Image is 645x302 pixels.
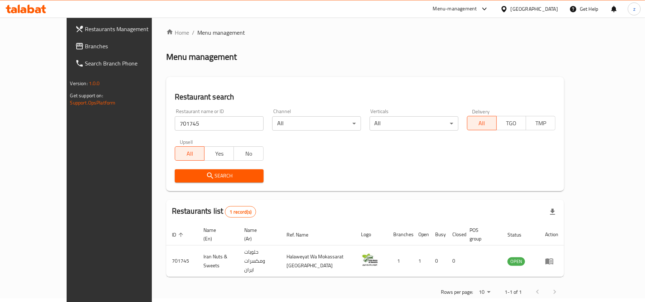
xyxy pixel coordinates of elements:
[244,226,272,243] span: Name (Ar)
[545,257,558,266] div: Menu
[388,245,413,277] td: 1
[413,245,430,277] td: 1
[447,224,464,245] th: Closed
[203,226,230,243] span: Name (En)
[178,148,202,159] span: All
[225,209,256,215] span: 1 record(s)
[166,28,189,37] a: Home
[413,224,430,245] th: Open
[180,171,258,180] span: Search
[225,206,256,218] div: Total records count
[633,5,635,13] span: z
[172,206,256,218] h2: Restaurants list
[505,288,522,297] p: 1-1 of 1
[447,245,464,277] td: 0
[430,245,447,277] td: 0
[287,230,318,239] span: Ref. Name
[539,224,564,245] th: Action
[175,92,556,102] h2: Restaurant search
[85,42,169,50] span: Branches
[507,257,525,266] span: OPEN
[544,203,561,220] div: Export file
[361,251,379,269] img: Iran Nuts & Sweets
[237,148,260,159] span: No
[476,287,493,298] div: Rows per page:
[69,55,174,72] a: Search Branch Phone
[234,146,263,161] button: No
[85,59,169,68] span: Search Branch Phone
[70,98,116,107] a: Support.OpsPlatform
[70,79,88,88] span: Version:
[430,224,447,245] th: Busy
[281,245,355,277] td: Halaweyat Wa Mokassarat [GEOGRAPHIC_DATA]
[70,91,103,100] span: Get support on:
[496,116,526,130] button: TGO
[172,230,186,239] span: ID
[433,5,477,13] div: Menu-management
[472,109,490,114] label: Delivery
[89,79,100,88] span: 1.0.0
[175,116,264,131] input: Search for restaurant name or ID..
[69,38,174,55] a: Branches
[207,148,231,159] span: Yes
[529,118,553,128] span: TMP
[175,146,204,161] button: All
[507,230,531,239] span: Status
[272,116,361,131] div: All
[166,51,237,63] h2: Menu management
[166,245,198,277] td: 701745
[467,116,497,130] button: All
[526,116,555,130] button: TMP
[192,28,194,37] li: /
[470,226,494,243] span: POS group
[175,169,264,182] button: Search
[470,118,494,128] span: All
[69,20,174,38] a: Restaurants Management
[511,5,558,13] div: [GEOGRAPHIC_DATA]
[388,224,413,245] th: Branches
[239,245,281,277] td: حلويات ومكسرات ايران
[198,245,239,277] td: Iran Nuts & Sweets
[166,28,564,37] nav: breadcrumb
[355,224,388,245] th: Logo
[370,116,458,131] div: All
[85,25,169,33] span: Restaurants Management
[204,146,234,161] button: Yes
[441,288,473,297] p: Rows per page:
[166,224,564,277] table: enhanced table
[500,118,523,128] span: TGO
[197,28,245,37] span: Menu management
[180,139,193,144] label: Upsell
